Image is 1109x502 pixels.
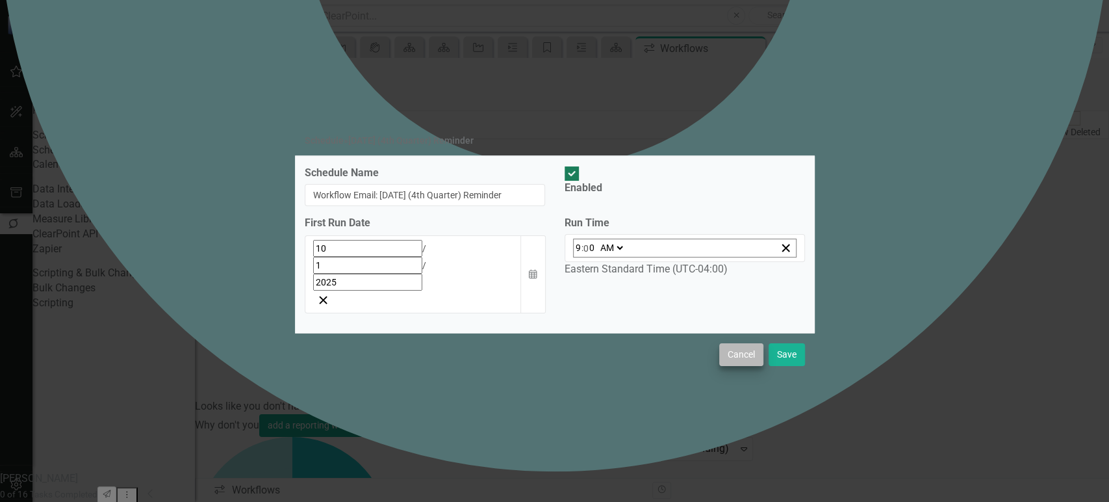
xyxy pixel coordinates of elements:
[583,239,595,257] input: --
[565,216,609,231] label: Run Time
[581,242,583,254] span: :
[565,262,805,277] div: Eastern Standard Time (UTC-04:00)
[305,136,474,146] div: Schedule » [DATE] (4th Quarter) Reminder
[769,343,805,366] button: Save
[575,239,581,257] input: --
[422,243,426,254] span: /
[305,216,370,231] div: First Run Date
[565,181,675,196] div: Enabled
[719,343,763,366] button: Cancel
[305,166,379,181] label: Schedule Name
[422,260,426,271] span: /
[305,184,545,206] input: Schedule Name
